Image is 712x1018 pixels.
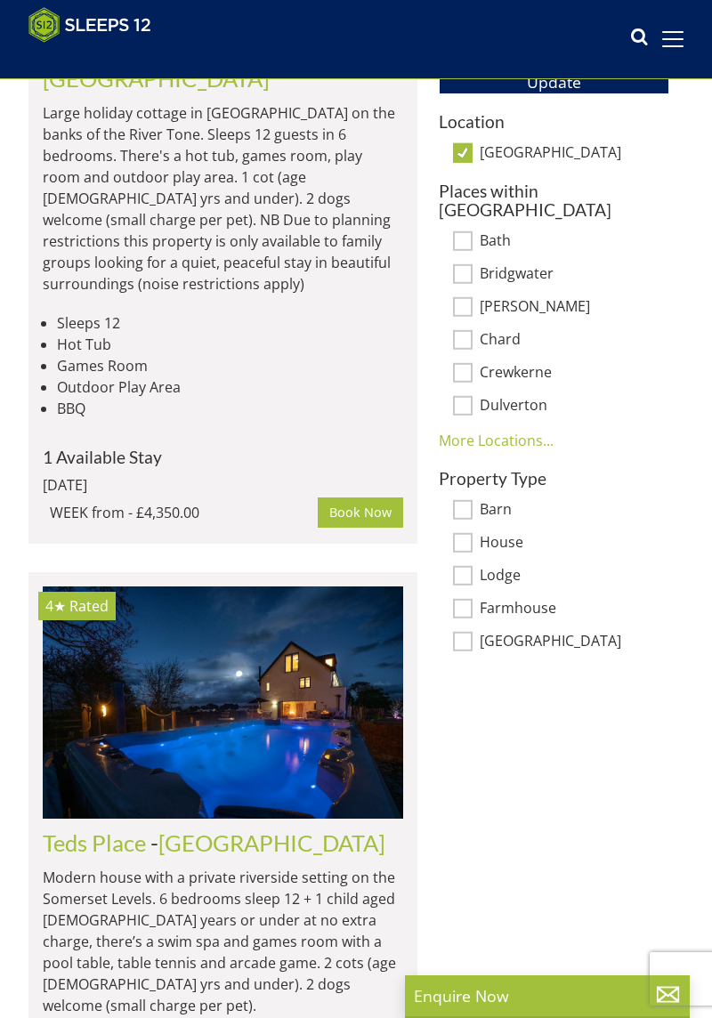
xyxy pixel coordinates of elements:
span: - [150,829,385,856]
label: [GEOGRAPHIC_DATA] [480,144,669,164]
li: Outdoor Play Area [57,376,403,398]
p: Large holiday cottage in [GEOGRAPHIC_DATA] on the banks of the River Tone. Sleeps 12 guests in 6 ... [43,102,403,295]
img: teds_place_somerset_home_accommodation_vacation_sleeping_10.original.jpg [43,586,403,819]
label: Dulverton [480,397,669,416]
span: Rated [69,596,109,616]
label: Farmhouse [480,600,669,619]
label: [GEOGRAPHIC_DATA] [480,633,669,652]
a: Teds Place [43,829,146,856]
label: Crewkerne [480,364,669,384]
li: Games Room [57,355,403,376]
li: Hot Tub [57,334,403,355]
label: Bath [480,232,669,252]
a: 4★ Rated [43,586,403,819]
div: WEEK from - £4,350.00 [50,502,318,523]
iframe: Customer reviews powered by Trustpilot [20,53,206,69]
span: Update [527,71,581,93]
label: Chard [480,331,669,351]
div: [DATE] [43,474,403,496]
li: BBQ [57,398,403,419]
label: Lodge [480,567,669,586]
h3: Property Type [439,469,669,488]
span: Teds Place has a 4 star rating under the Quality in Tourism Scheme [45,596,66,616]
label: House [480,534,669,553]
label: Barn [480,501,669,521]
p: Modern house with a private riverside setting on the Somerset Levels. 6 bedrooms sleep 12 + 1 chi... [43,867,403,1016]
li: Sleeps 12 [57,312,403,334]
label: Bridgwater [480,265,669,285]
label: [PERSON_NAME] [480,298,669,318]
a: Book Now [318,497,403,528]
button: Update [439,69,669,94]
h4: 1 Available Stay [43,448,403,466]
img: Sleeps 12 [28,7,151,43]
a: More Locations... [439,431,554,450]
a: [GEOGRAPHIC_DATA] [158,829,385,856]
p: Enquire Now [414,984,681,1007]
h3: Location [439,112,669,131]
h3: Places within [GEOGRAPHIC_DATA] [439,182,669,219]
